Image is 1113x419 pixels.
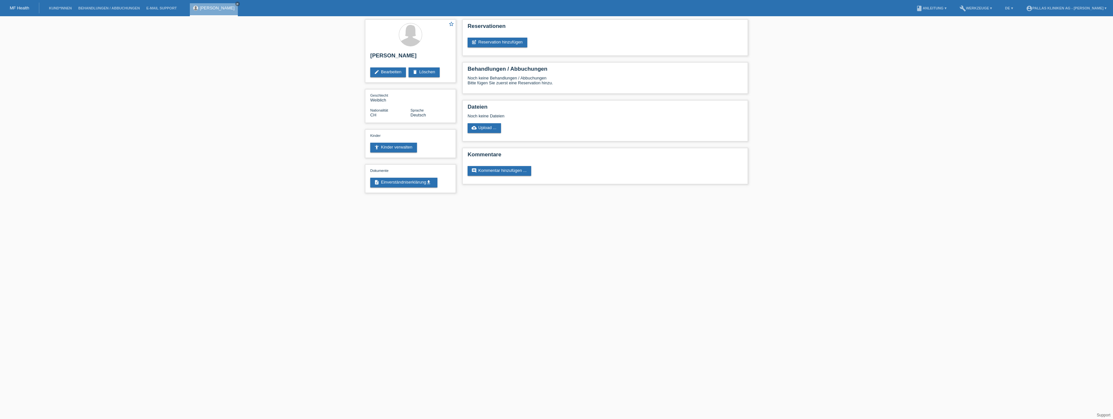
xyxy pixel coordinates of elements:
i: cloud_upload [471,125,477,130]
span: Dokumente [370,169,388,173]
div: Weiblich [370,93,410,102]
span: Deutsch [410,113,426,117]
i: accessibility_new [374,145,379,150]
a: Support [1097,413,1110,417]
h2: Behandlungen / Abbuchungen [468,66,743,76]
i: build [960,5,966,12]
i: get_app [426,180,431,185]
a: Behandlungen / Abbuchungen [75,6,143,10]
i: description [374,180,379,185]
span: Nationalität [370,108,388,112]
i: close [236,2,239,6]
a: [PERSON_NAME] [200,6,235,10]
a: accessibility_newKinder verwalten [370,143,417,152]
a: editBearbeiten [370,67,406,77]
a: DE ▾ [1002,6,1016,10]
a: deleteLöschen [409,67,440,77]
h2: [PERSON_NAME] [370,53,451,62]
i: post_add [471,40,477,45]
i: edit [374,69,379,75]
a: close [235,2,240,6]
span: Geschlecht [370,93,388,97]
i: book [916,5,923,12]
i: comment [471,168,477,173]
i: account_circle [1026,5,1033,12]
a: cloud_uploadUpload ... [468,123,501,133]
span: Sprache [410,108,424,112]
a: star_border [448,21,454,28]
a: buildWerkzeuge ▾ [956,6,996,10]
a: Kund*innen [46,6,75,10]
span: Kinder [370,134,381,138]
h2: Dateien [468,104,743,114]
h2: Reservationen [468,23,743,33]
a: post_addReservation hinzufügen [468,38,527,47]
a: E-Mail Support [143,6,180,10]
div: Noch keine Behandlungen / Abbuchungen Bitte fügen Sie zuerst eine Reservation hinzu. [468,76,743,90]
a: MF Health [10,6,29,10]
a: commentKommentar hinzufügen ... [468,166,531,176]
a: account_circlePallas Kliniken AG - [PERSON_NAME] ▾ [1023,6,1110,10]
i: delete [412,69,418,75]
span: Schweiz [370,113,376,117]
h2: Kommentare [468,151,743,161]
div: Noch keine Dateien [468,114,666,118]
a: descriptionEinverständniserklärungget_app [370,178,437,187]
a: bookAnleitung ▾ [913,6,949,10]
i: star_border [448,21,454,27]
